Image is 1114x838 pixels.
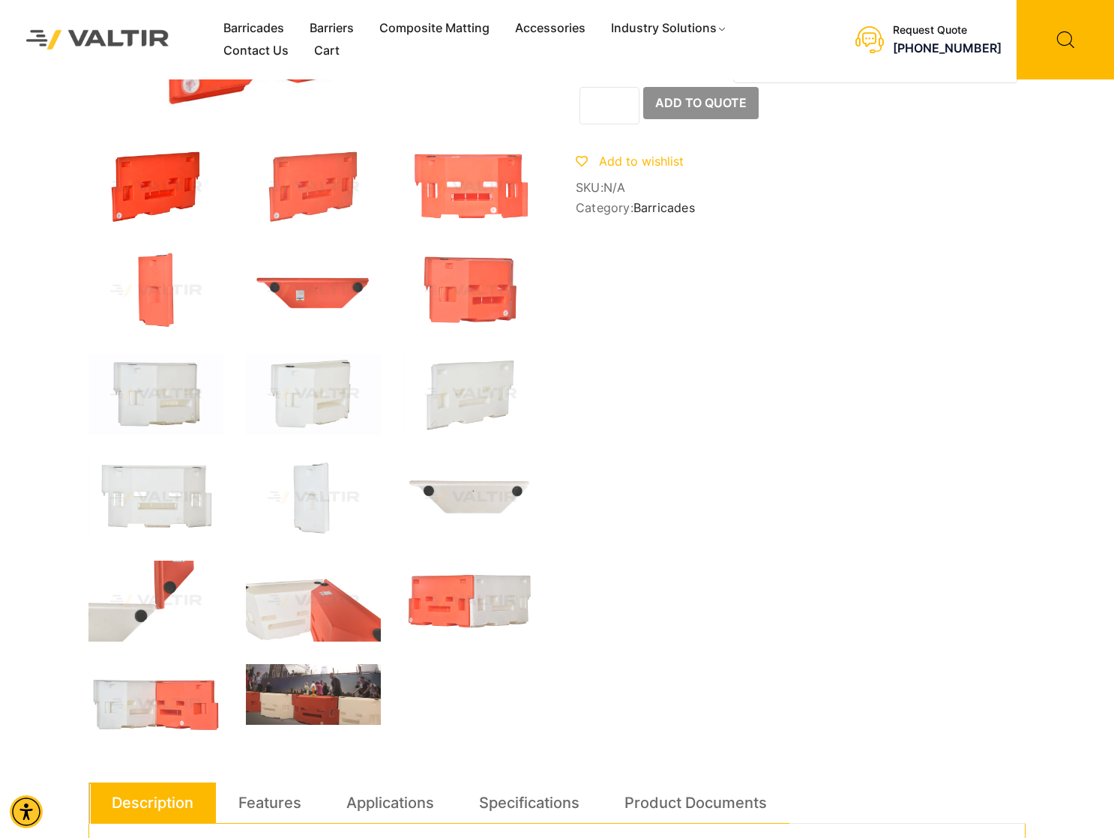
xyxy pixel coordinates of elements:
img: An orange plastic container with cutouts and a smooth surface, designed for storage or transport. [403,147,538,228]
a: Barricades [633,200,695,215]
a: Product Documents [624,783,767,823]
img: An orange rectangular plastic object, possibly a storage container or equipment, with a smooth su... [88,250,223,331]
img: A busy street scene with pedestrians walking past construction barriers in an urban setting. [246,664,381,725]
a: Accessories [502,17,598,40]
span: N/A [603,180,626,195]
a: Cart [301,40,352,62]
a: Features [238,783,301,823]
a: Specifications [479,783,579,823]
a: Add to wishlist [576,154,684,169]
a: Composite Matting [367,17,502,40]
img: An orange tool with a triangular shape, featuring two black wheels and a label on one side. [246,250,381,331]
input: Product quantity [579,87,639,124]
div: Accessibility Menu [10,795,43,828]
img: A white plastic component with a triangular shape and two black circular attachments, likely a pa... [403,457,538,538]
a: Barricades [211,17,297,40]
span: Category: [576,201,1026,215]
a: Barriers [297,17,367,40]
img: A white plastic component with cutouts, likely used in machinery or equipment. [246,457,381,538]
img: SiteGuide_Org_3Q2.jpg [88,147,223,228]
img: An orange plastic container with various cutouts and a circular opening, likely used for storage ... [403,250,538,331]
img: A white plastic component with various cutouts and slots, likely used in machinery or equipment. [88,354,223,435]
img: A white plastic pallet with cut-out handles and a smooth surface, designed for storage or transport. [403,354,538,435]
span: SKU: [576,181,1026,195]
span: Add to wishlist [599,154,684,169]
img: SiteGuide_Org_3Q2.jpg [246,147,381,228]
a: Applications [346,783,434,823]
img: Two plastic barriers, one white and one orange, positioned at an angle. The orange barrier has a ... [246,561,381,642]
img: A white plastic component with multiple cutouts and slots, likely used in machinery or automotive... [88,457,223,538]
a: Industry Solutions [598,17,740,40]
img: Two plastic containers, one orange and one white, stacked side by side. Each has cut-out handles ... [403,561,538,642]
div: Request Quote [893,24,1002,37]
a: call (888) 496-3625 [893,40,1002,55]
img: Close-up of two triangular plastic pieces, one white and one orange, with black circular attachme... [88,561,223,642]
img: A white plastic component with various cutouts and openings, likely used in machinery or automoti... [246,354,381,435]
button: Add to Quote [643,87,759,120]
img: Two plastic containers, one white and one orange, positioned side by side, featuring various cuto... [88,664,223,745]
a: Description [112,783,193,823]
a: Contact Us [211,40,301,62]
img: Valtir Rentals [11,15,184,64]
